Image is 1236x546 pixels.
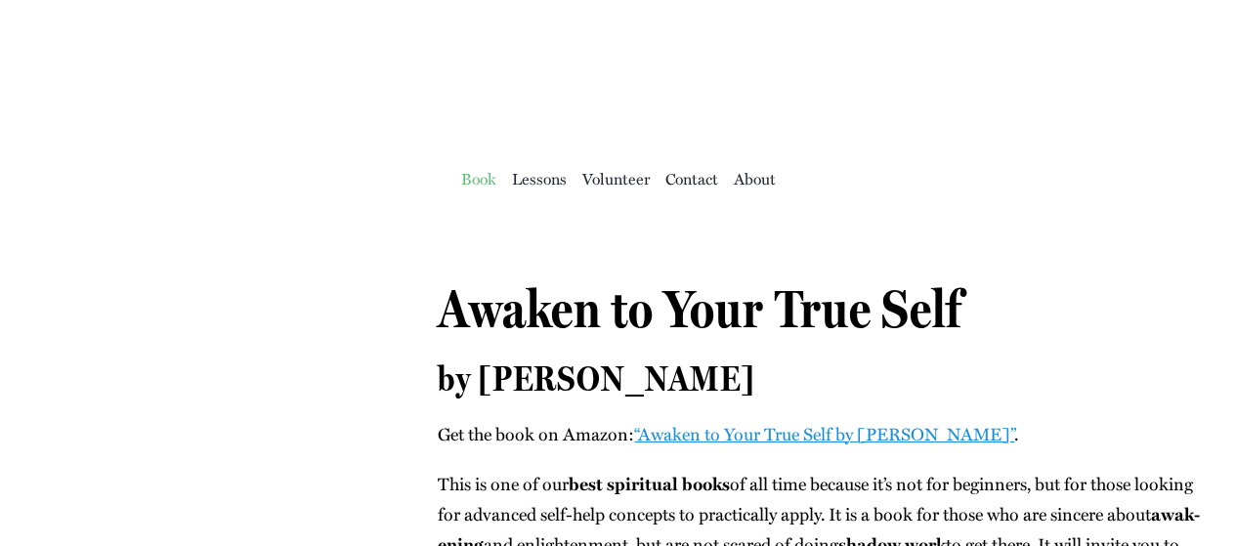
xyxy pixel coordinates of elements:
[438,419,1204,449] p: Get the book on Ama­zon: .
[31,147,1204,209] nav: Main
[496,29,741,147] img: Institute of Awakening
[634,421,1014,446] a: “Awak­en to Your True Self by [PERSON_NAME]”
[734,165,776,192] a: About
[582,165,650,192] a: Vol­un­teer
[569,471,730,496] b: best spir­i­tu­al books
[665,165,718,192] a: Con­tact
[512,165,567,192] a: Lessons
[461,165,496,192] a: Book
[438,357,754,399] span: by [PERSON_NAME]
[438,277,961,340] span: Awaken to Your True Self
[496,25,741,51] a: ioa-logo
